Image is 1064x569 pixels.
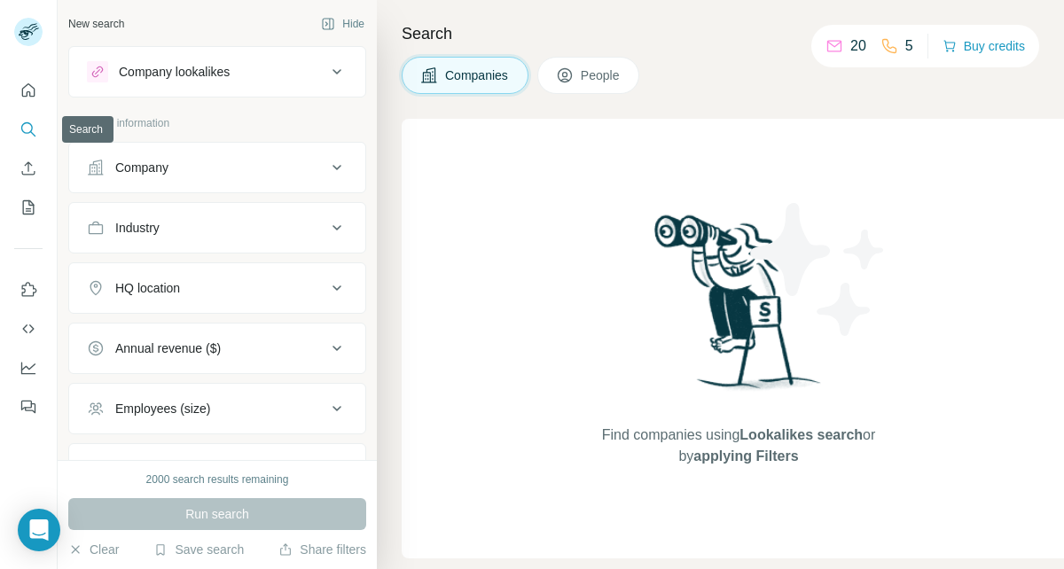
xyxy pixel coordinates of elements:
div: Industry [115,219,160,237]
span: Lookalikes search [739,427,863,442]
p: 5 [905,35,913,57]
button: Company lookalikes [69,51,365,93]
span: Find companies using or by [597,425,880,467]
img: Surfe Illustration - Stars [739,190,898,349]
button: Use Surfe API [14,313,43,345]
button: Buy credits [943,34,1025,58]
button: Company [69,146,365,189]
div: Company [115,159,168,176]
p: 20 [850,35,866,57]
button: Share filters [278,541,366,558]
button: Dashboard [14,352,43,384]
h4: Search [402,21,1043,46]
button: Industry [69,207,365,249]
button: Enrich CSV [14,152,43,184]
button: Use Surfe on LinkedIn [14,274,43,306]
div: Employees (size) [115,400,210,417]
button: Employees (size) [69,387,365,430]
button: Clear [68,541,119,558]
button: Quick start [14,74,43,106]
span: applying Filters [693,448,798,464]
button: Technologies [69,448,365,490]
button: HQ location [69,267,365,309]
button: Search [14,113,43,145]
button: My lists [14,191,43,223]
button: Feedback [14,391,43,423]
button: Hide [309,11,377,37]
span: People [581,66,622,84]
div: Open Intercom Messenger [18,509,60,551]
button: Save search [153,541,244,558]
div: HQ location [115,279,180,297]
div: 2000 search results remaining [146,472,289,487]
button: Annual revenue ($) [69,327,365,370]
div: New search [68,16,124,32]
img: Surfe Illustration - Woman searching with binoculars [646,210,831,408]
div: Annual revenue ($) [115,339,221,357]
p: Company information [68,115,366,131]
span: Companies [445,66,510,84]
div: Company lookalikes [119,63,230,81]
